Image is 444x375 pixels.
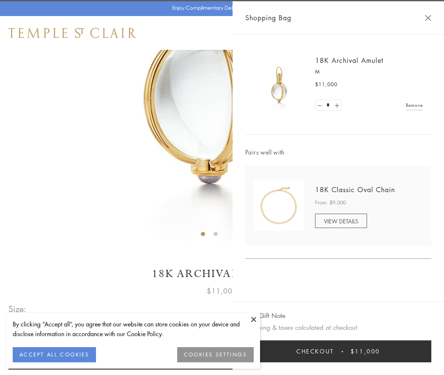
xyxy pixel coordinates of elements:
[13,347,96,362] button: ACCEPT ALL COOKIES
[332,100,341,111] a: Set quantity to 2
[315,80,337,89] span: $11,000
[315,198,346,207] span: From: $9,000
[245,12,291,23] span: Shopping Bag
[245,310,285,321] button: Add Gift Note
[315,185,395,194] a: 18K Classic Oval Chain
[172,4,268,12] p: Enjoy Complimentary Delivery & Returns
[296,347,334,356] span: Checkout
[207,285,237,296] span: $11,000
[245,147,431,157] span: Pairs well with
[254,180,304,231] img: N88865-OV18
[315,100,324,111] a: Set quantity to 0
[425,15,431,21] button: Close Shopping Bag
[245,340,431,362] button: Checkout $11,000
[254,59,304,110] img: 18K Archival Amulet
[315,68,423,76] p: M
[8,302,27,316] span: Size:
[406,101,423,110] a: Remove
[315,56,384,65] a: 18K Archival Amulet
[13,319,254,339] div: By clicking “Accept all”, you agree that our website can store cookies on your device and disclos...
[8,28,136,38] img: Temple St. Clair
[8,266,436,281] h1: 18K Archival Amulet
[351,347,380,356] span: $11,000
[245,322,431,333] p: Shipping & taxes calculated at checkout
[324,217,358,225] span: VIEW DETAILS
[315,214,367,228] a: VIEW DETAILS
[177,347,254,362] button: COOKIES SETTINGS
